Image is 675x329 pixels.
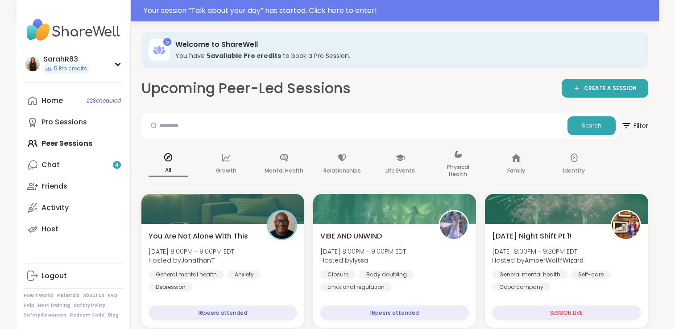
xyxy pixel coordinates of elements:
[43,54,89,64] div: SarahR83
[24,265,123,287] a: Logout
[181,256,215,265] b: JonathanT
[149,231,248,242] span: You Are Not Alone With This
[149,256,234,265] span: Hosted by
[24,312,66,318] a: Safety Resources
[492,270,567,279] div: General mental health
[562,79,648,98] a: CREATE A SESSION
[54,65,87,73] span: 5 Pro credits
[439,162,478,180] p: Physical Health
[571,270,611,279] div: Self-care
[149,165,188,177] p: All
[83,292,104,299] a: About Us
[440,211,468,239] img: lyssa
[41,160,60,170] div: Chat
[320,231,382,242] span: VIBE AND UNWIND
[115,161,119,169] span: 4
[24,14,123,45] img: ShareWell Nav Logo
[320,283,392,292] div: Emotional regulation
[175,40,636,49] h3: Welcome to ShareWell
[149,270,224,279] div: General mental health
[41,224,58,234] div: Host
[87,97,121,104] span: 22 Scheduled
[24,292,54,299] a: How It Works
[25,57,40,71] img: SarahR83
[228,270,261,279] div: Anxiety
[492,231,571,242] span: [DATE] Night Shift Pt 1!
[582,122,601,130] span: Search
[144,5,654,16] div: Your session “ Talk about your day ” has started. Click here to enter!
[216,165,236,176] p: Growth
[507,165,525,176] p: Family
[359,270,414,279] div: Body doubling
[567,116,616,135] button: Search
[108,292,117,299] a: FAQ
[612,211,640,239] img: AmberWolffWizard
[24,176,123,197] a: Friends
[24,111,123,133] a: Pro Sessions
[320,256,406,265] span: Hosted by
[175,51,636,60] h3: You have to book a Pro Session.
[41,203,69,213] div: Activity
[57,292,79,299] a: Referrals
[149,283,193,292] div: Depression
[24,90,123,111] a: Home22Scheduled
[207,51,281,60] b: 5 available Pro credit s
[41,117,87,127] div: Pro Sessions
[621,113,648,139] button: Filter
[41,181,67,191] div: Friends
[24,154,123,176] a: Chat4
[525,256,584,265] b: AmberWolffWizard
[320,305,469,321] div: 16 peers attended
[24,218,123,240] a: Host
[492,256,584,265] span: Hosted by
[149,305,297,321] div: 16 peers attended
[323,165,361,176] p: Relationships
[320,247,406,256] span: [DATE] 8:00PM - 9:00PM EDT
[584,85,637,92] span: CREATE A SESSION
[24,302,34,308] a: Help
[353,256,368,265] b: lyssa
[70,312,104,318] a: Redeem Code
[492,305,641,321] div: SESSION LIVE
[268,211,296,239] img: JonathanT
[141,78,351,99] h2: Upcoming Peer-Led Sessions
[265,165,303,176] p: Mental Health
[24,197,123,218] a: Activity
[385,165,415,176] p: Life Events
[320,270,356,279] div: Closure
[41,96,63,106] div: Home
[563,165,585,176] p: Identity
[41,271,67,281] div: Logout
[492,283,551,292] div: Good company
[163,38,171,46] div: 5
[108,312,119,318] a: Blog
[74,302,105,308] a: Safety Policy
[149,247,234,256] span: [DATE] 8:00PM - 9:00PM EDT
[38,302,70,308] a: Host Training
[621,115,648,136] span: Filter
[492,247,584,256] span: [DATE] 8:00PM - 9:30PM EDT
